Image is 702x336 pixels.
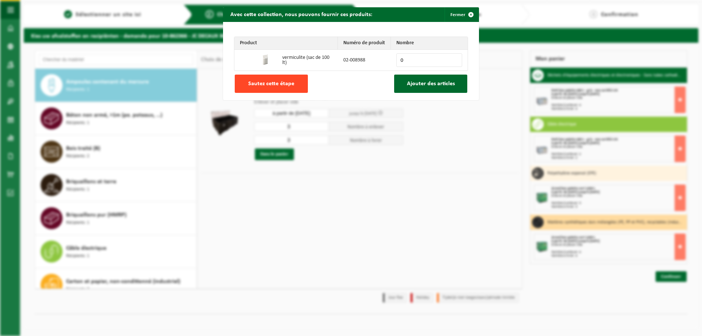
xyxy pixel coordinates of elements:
img: 02-008988 [260,54,271,65]
td: vermiculite (sac de 100 lt) [277,50,338,71]
span: Ajouter des articles [407,81,455,87]
button: Fermer [445,7,478,22]
th: Product [234,37,338,50]
th: Numéro de produit [338,37,391,50]
h2: Avec cette collection, nous pouvons fournir ces produits: [223,7,380,21]
button: Ajouter des articles [394,75,467,93]
span: Sautez cette étape [248,81,294,87]
td: 02-008988 [338,50,391,71]
th: Nombre [391,37,468,50]
button: Sautez cette étape [235,75,308,93]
